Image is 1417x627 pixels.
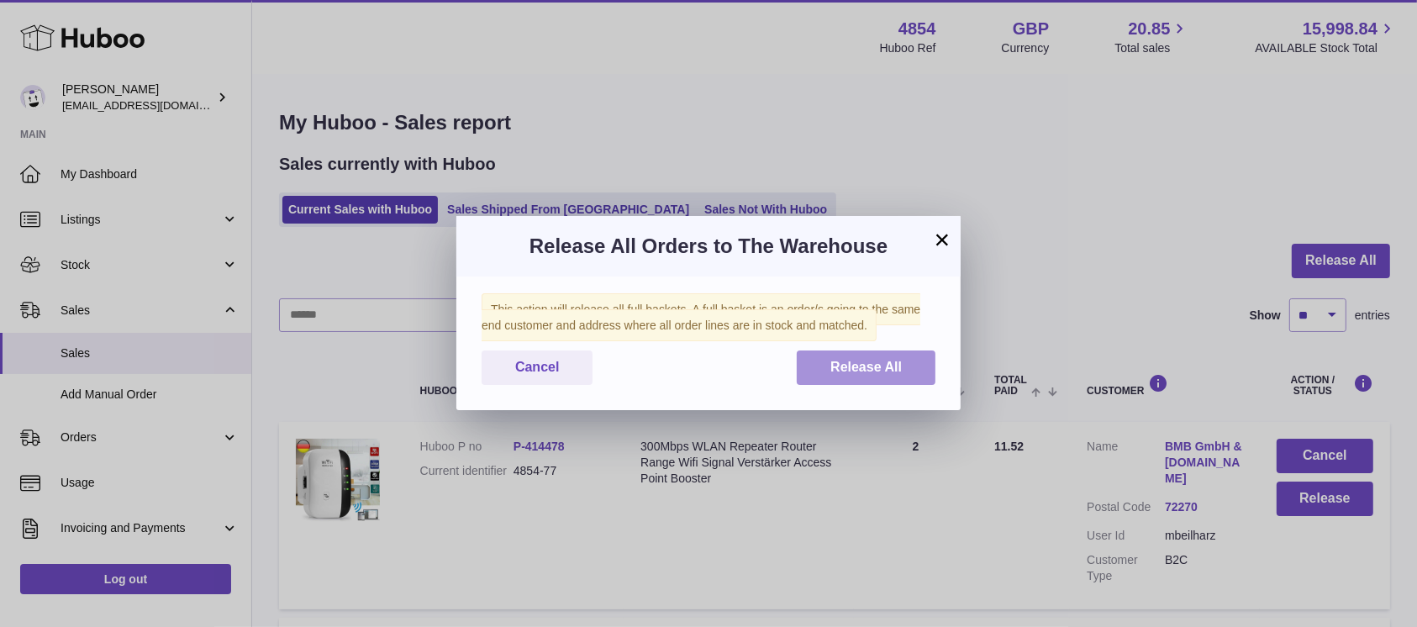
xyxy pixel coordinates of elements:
[482,233,935,260] h3: Release All Orders to The Warehouse
[515,360,559,374] span: Cancel
[830,360,902,374] span: Release All
[932,229,952,250] button: ×
[482,350,593,385] button: Cancel
[797,350,935,385] button: Release All
[482,293,920,341] span: This action will release all full baskets. A full basket is an order/s going to the same end cust...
